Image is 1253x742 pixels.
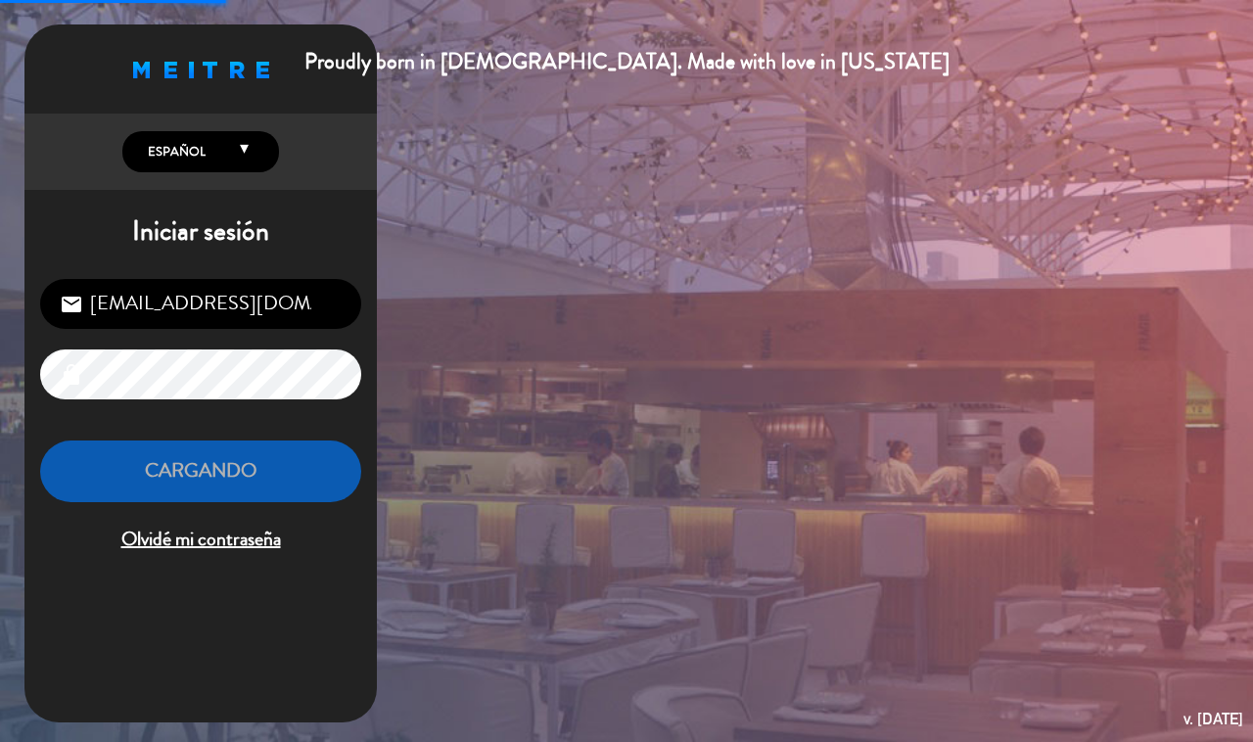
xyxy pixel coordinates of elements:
i: lock [60,363,83,387]
input: Correo Electrónico [40,279,361,329]
i: email [60,293,83,316]
span: Olvidé mi contraseña [40,524,361,556]
button: Cargando [40,441,361,502]
span: Español [143,142,206,162]
div: v. [DATE] [1183,706,1243,732]
h1: Iniciar sesión [24,215,377,249]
